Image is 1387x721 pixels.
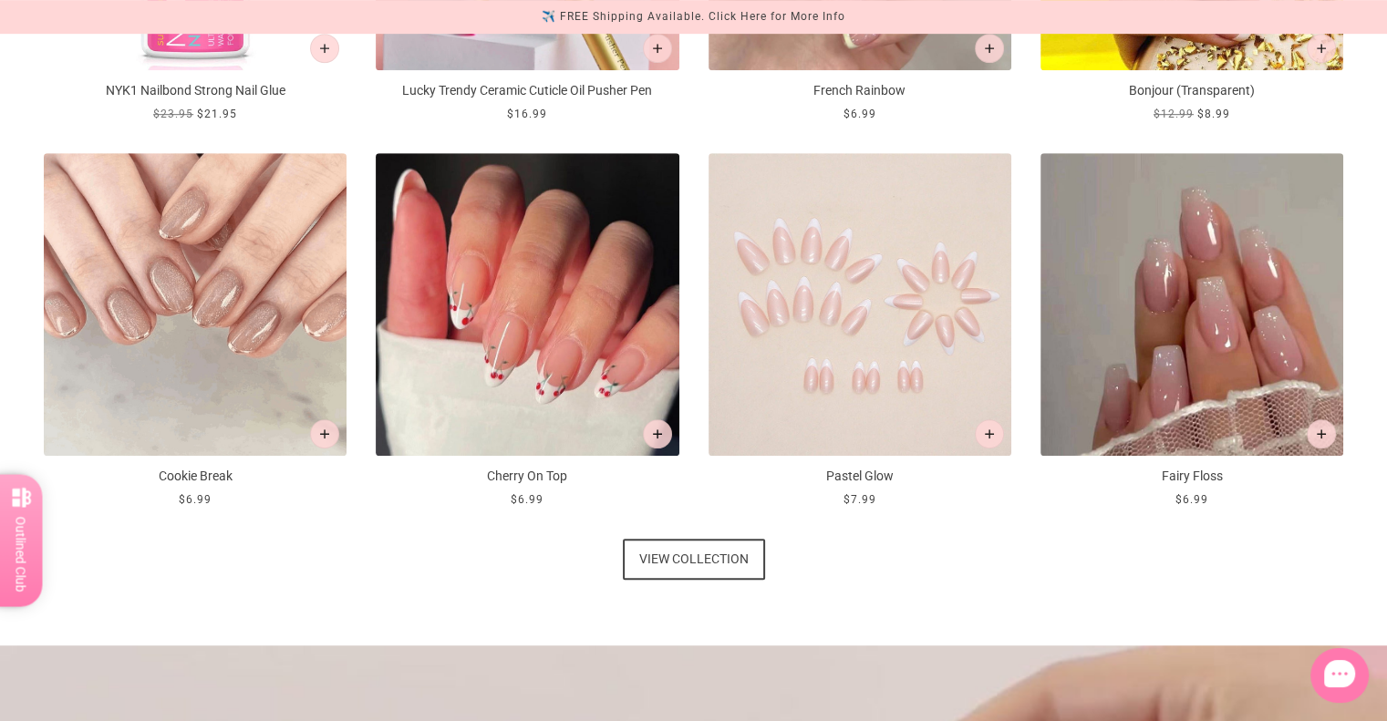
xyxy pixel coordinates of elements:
span: $6.99 [179,493,212,506]
span: $12.99 [1154,108,1194,120]
p: Fairy Floss [1040,467,1343,486]
a: Fairy Floss - Press On NailsFairy Floss - Press On Nails Add to cart Fairy Floss $6.99 [1040,153,1343,510]
span: $8.99 [1197,108,1230,120]
div: ✈️ FREE Shipping Available. Click Here for More Info [542,7,845,26]
button: Add to cart [975,34,1004,63]
span: $16.99 [507,108,547,120]
p: Pastel Glow [709,467,1011,486]
button: Add to cart [643,419,672,448]
p: Cherry On Top [376,467,678,486]
span: View collection [639,539,749,580]
span: $7.99 [844,493,876,506]
span: $6.99 [511,493,543,506]
p: Cookie Break [44,467,347,486]
button: Add to cart [643,34,672,63]
a: View collection [623,539,765,580]
p: Lucky Trendy Ceramic Cuticle Oil Pusher Pen [376,81,678,100]
button: Add to cart [975,419,1004,448]
span: $21.95 [197,108,237,120]
span: $23.95 [153,108,193,120]
p: Bonjour (Transparent) [1040,81,1343,100]
a: Pastel Glow - Press On NailsPastel Glow - Press On Nails Add to cart Pastel Glow $7.99 [709,153,1011,510]
button: Add to cart [1307,34,1336,63]
button: Add to cart [1307,419,1336,448]
p: NYK1 Nailbond Strong Nail Glue [44,81,347,100]
p: French Rainbow [709,81,1011,100]
a: Cherry On Top-Press on Manicure-OutlinedCherry On Top-Press on Manicure-Outlined Add to cart Cher... [376,153,678,510]
button: Add to cart [310,34,339,63]
button: Add to cart [310,419,339,448]
span: $6.99 [1175,493,1208,506]
span: $6.99 [844,108,876,120]
a: Cookie Break-Press on Manicure-OutlinedCookie Break-Press on Manicure-Outlined Add to cart Cookie... [44,153,347,510]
